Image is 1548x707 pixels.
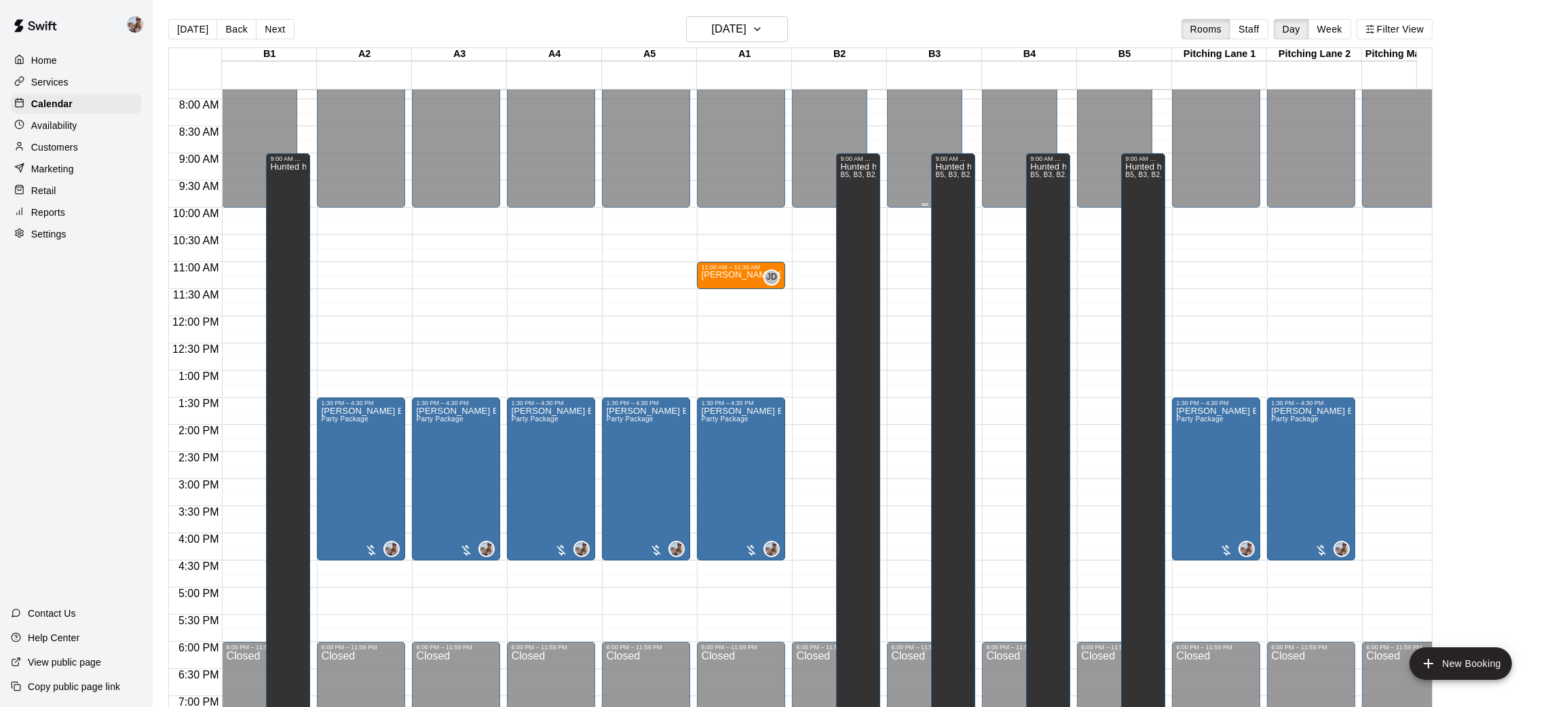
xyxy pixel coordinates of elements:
button: Staff [1230,19,1268,39]
p: Services [31,75,69,89]
button: Rooms [1182,19,1230,39]
div: 1:30 PM – 4:30 PM: Amy Winkler Birthday Party [1172,398,1260,560]
span: 2:30 PM [175,452,223,463]
div: 1:30 PM – 4:30 PM [606,400,686,406]
span: Shelley Volpenhein [579,541,590,557]
span: 10:00 AM [170,208,223,219]
div: 6:00 PM – 11:59 PM [1366,644,1446,651]
div: A5 [602,48,697,61]
span: 1:00 PM [175,370,223,382]
button: [DATE] [168,19,217,39]
a: Calendar [11,94,142,114]
img: Shelley Volpenhein [670,542,683,556]
span: 12:00 PM [169,316,222,328]
p: Copy public page link [28,680,120,693]
div: 1:30 PM – 4:30 PM [701,400,781,406]
p: Retail [31,184,56,197]
span: B5, B3, B2, B1, B4 [1030,171,1091,178]
div: 6:00 PM – 11:59 PM [416,644,496,651]
div: 6:00 PM – 11:59 PM [226,644,306,651]
div: B3 [887,48,982,61]
span: 8:00 AM [176,99,223,111]
div: A4 [507,48,602,61]
div: 1:30 PM – 4:30 PM: Amy Winkler Birthday Party [507,398,595,560]
button: Next [256,19,294,39]
span: Party Package [1176,415,1223,423]
div: 6:00 PM – 11:59 PM [606,644,686,651]
div: Reports [11,202,142,223]
a: Home [11,50,142,71]
div: Shelley Volpenhein [124,11,153,38]
span: 6:00 PM [175,642,223,653]
p: Help Center [28,631,79,645]
div: B4 [982,48,1077,61]
div: Shelley Volpenhein [478,541,495,557]
span: Shelley Volpenhein [389,541,400,557]
div: Pitching Machine 1 [1362,48,1457,61]
img: Shelley Volpenhein [575,542,588,556]
span: Party Package [416,415,463,423]
div: 1:30 PM – 4:30 PM [321,400,401,406]
p: Calendar [31,97,73,111]
div: 6:00 PM – 11:59 PM [1176,644,1256,651]
div: Availability [11,115,142,136]
div: B1 [222,48,317,61]
a: Marketing [11,159,142,179]
span: 1:30 PM [175,398,223,409]
div: 1:30 PM – 4:30 PM: Amy Winkler Birthday Party [602,398,690,560]
p: Marketing [31,162,74,176]
span: Shelley Volpenhein [1244,541,1255,557]
span: Jess Detrick [769,269,780,286]
div: 6:00 PM – 11:59 PM [891,644,971,651]
span: 11:30 AM [170,289,223,301]
div: Shelley Volpenhein [763,541,780,557]
div: B5 [1077,48,1172,61]
span: 10:30 AM [170,235,223,246]
div: 11:00 AM – 11:30 AM [701,264,781,271]
p: Reports [31,206,65,219]
div: 6:00 PM – 11:59 PM [1081,644,1161,651]
button: Week [1308,19,1351,39]
div: 6:00 PM – 11:59 PM [796,644,876,651]
span: Party Package [511,415,558,423]
div: 6:00 PM – 11:59 PM [1271,644,1351,651]
span: Party Package [1271,415,1318,423]
span: 5:30 PM [175,615,223,626]
button: Filter View [1357,19,1433,39]
div: Shelley Volpenhein [1239,541,1255,557]
div: 1:30 PM – 4:30 PM [511,400,591,406]
img: Shelley Volpenhein [765,542,778,556]
div: A3 [412,48,507,61]
img: Shelley Volpenhein [1240,542,1253,556]
p: Contact Us [28,607,76,620]
div: 6:00 PM – 11:59 PM [986,644,1066,651]
span: 11:00 AM [170,262,223,273]
div: 9:00 AM – 11:30 PM [1030,155,1066,162]
p: Settings [31,227,67,241]
div: 1:30 PM – 4:30 PM [1176,400,1256,406]
span: Party Package [701,415,748,423]
div: Pitching Lane 2 [1267,48,1362,61]
div: 1:30 PM – 4:30 PM [1271,400,1351,406]
span: 6:30 PM [175,669,223,681]
div: Customers [11,137,142,157]
div: Pitching Lane 1 [1172,48,1267,61]
div: 9:00 AM – 11:30 PM [270,155,306,162]
button: Day [1274,19,1309,39]
img: Shelley Volpenhein [1335,542,1348,556]
span: 2:00 PM [175,425,223,436]
div: 1:30 PM – 4:30 PM [416,400,496,406]
p: Availability [31,119,77,132]
a: Settings [11,224,142,244]
span: Shelley Volpenhein [484,541,495,557]
a: Retail [11,180,142,201]
img: Shelley Volpenhein [127,16,143,33]
div: Shelley Volpenhein [668,541,685,557]
button: Back [216,19,257,39]
div: 1:30 PM – 4:30 PM: Amy Winkler Birthday Party [697,398,785,560]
